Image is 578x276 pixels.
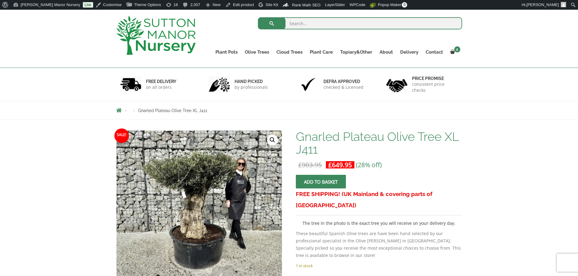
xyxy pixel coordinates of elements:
[422,48,447,56] a: Contact
[397,48,422,56] a: Delivery
[296,230,462,259] p: These beautiful Spanish Olive trees are have been hand selected by our professional specialist in...
[298,77,319,92] img: 3.jpg
[336,48,376,56] a: Topiary&Other
[273,48,306,56] a: Cloud Trees
[412,81,458,93] p: consistent price checks
[241,48,273,56] a: Olive Trees
[356,161,382,169] span: (28% off)
[292,3,320,7] span: Rank Math SEO
[376,48,397,56] a: About
[296,262,462,269] p: 1 in stock
[386,75,407,94] img: 4.jpg
[258,17,462,29] input: Search...
[209,77,230,92] img: 2.jpg
[120,77,141,92] img: 1.jpg
[138,108,207,113] span: Gnarled Plateau Olive Tree XL J411
[235,84,268,90] p: by professionals
[412,76,458,81] h6: Price promise
[146,84,176,90] p: on all orders
[454,46,460,52] span: 2
[328,161,332,169] span: £
[116,16,196,55] img: logo
[303,220,455,226] strong: The tree in the photo is the exact tree you will receive on your delivery day.
[323,84,363,90] p: checked & Licensed
[447,48,462,56] a: 2
[298,161,302,169] span: £
[298,161,322,169] bdi: 903.95
[323,79,363,84] h6: Defra approved
[402,2,407,8] span: 0
[114,128,129,143] span: Sale!
[116,108,462,113] nav: Breadcrumbs
[235,79,268,84] h6: hand picked
[83,2,93,8] a: Live
[146,79,176,84] h6: FREE DELIVERY
[328,161,352,169] bdi: 649.95
[267,135,278,145] a: View full-screen image gallery
[296,175,346,188] button: Add to basket
[306,48,336,56] a: Plant Care
[265,2,278,7] span: Site Kit
[296,130,462,156] h1: Gnarled Plateau Olive Tree XL J411
[296,188,462,211] h3: FREE SHIPPING! (UK Mainland & covering parts of [GEOGRAPHIC_DATA])
[212,48,241,56] a: Plant Pots
[526,2,559,7] span: [PERSON_NAME]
